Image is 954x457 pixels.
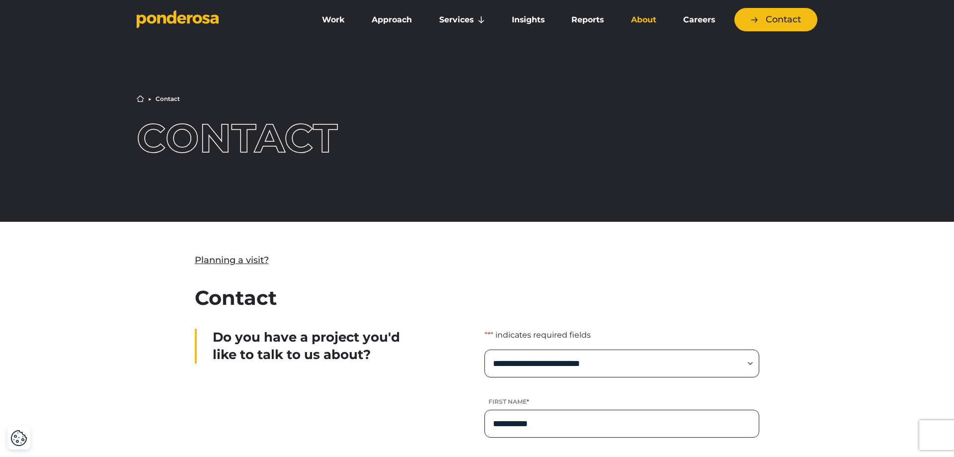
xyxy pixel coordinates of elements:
label: First name [484,397,759,406]
h2: Contact [195,283,760,313]
a: About [619,9,667,30]
a: Home [137,95,144,102]
a: Work [311,9,356,30]
img: Revisit consent button [10,430,27,447]
a: Go to homepage [137,10,296,30]
p: " " indicates required fields [484,329,759,342]
button: Cookie Settings [10,430,27,447]
a: Approach [360,9,423,30]
a: Services [428,9,496,30]
li: ▶︎ [148,96,152,102]
a: Insights [500,9,556,30]
h1: Contact [137,118,411,158]
a: Careers [672,9,726,30]
div: Do you have a project you'd like to talk to us about? [195,329,412,364]
a: Planning a visit? [195,254,269,267]
a: Reports [560,9,615,30]
li: Contact [156,96,180,102]
a: Contact [734,8,817,31]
